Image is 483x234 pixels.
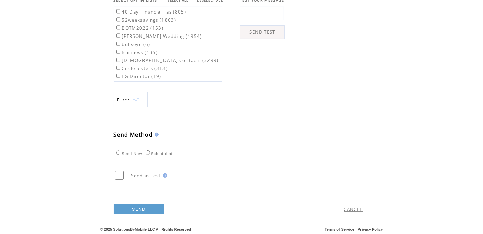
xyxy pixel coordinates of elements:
[344,206,363,212] a: CANCEL
[116,66,121,70] input: Circle Sisters (313)
[115,9,186,15] label: 40 Day Financial Fas (805)
[131,172,161,179] span: Send as test
[115,81,161,88] label: egconnect (488)
[115,49,158,55] label: Business (135)
[153,133,159,137] img: help.gif
[114,204,164,214] a: SEND
[325,227,354,231] a: Terms of Service
[116,9,121,14] input: 40 Day Financial Fas (805)
[240,25,285,39] a: SEND TEST
[117,97,130,103] span: Show filters
[116,33,121,38] input: [PERSON_NAME] Wedding (1954)
[116,74,121,78] input: EG Director (19)
[116,50,121,54] input: Business (135)
[114,92,148,107] a: Filter
[115,151,142,156] label: Send Now
[358,227,383,231] a: Privacy Policy
[146,150,150,155] input: Scheduled
[133,92,139,108] img: filters.png
[115,73,161,79] label: EG Director (19)
[115,25,164,31] label: BOTM2022 (153)
[115,41,150,47] label: bullseye (6)
[355,227,356,231] span: |
[116,17,121,22] input: 52weeksavings (1863)
[116,25,121,30] input: BOTM2022 (153)
[161,173,167,178] img: help.gif
[115,57,219,63] label: [DEMOGRAPHIC_DATA] Contacts (3299)
[115,17,176,23] label: 52weeksavings (1863)
[114,131,153,138] span: Send Method
[116,42,121,46] input: bullseye (6)
[115,65,168,71] label: Circle Sisters (313)
[116,150,121,155] input: Send Now
[100,227,191,231] span: © 2025 SolutionsByMobile LLC All Rights Reserved
[144,151,173,156] label: Scheduled
[115,33,202,39] label: [PERSON_NAME] Wedding (1954)
[116,58,121,62] input: [DEMOGRAPHIC_DATA] Contacts (3299)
